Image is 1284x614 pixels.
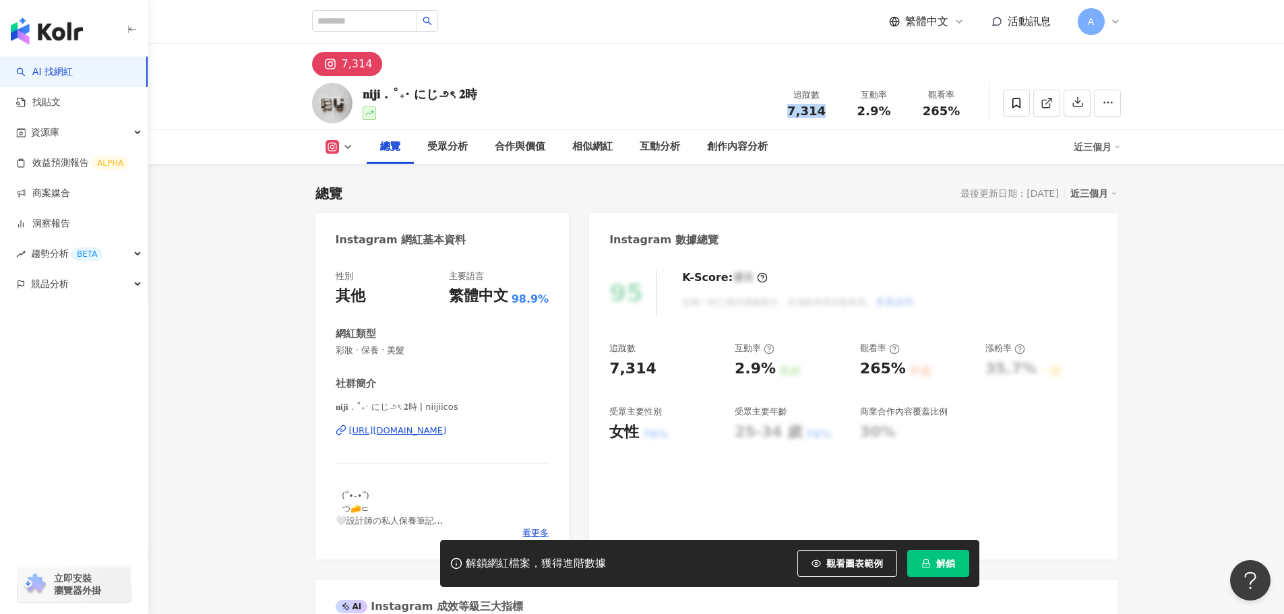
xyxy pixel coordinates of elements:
div: 近三個月 [1070,185,1118,202]
div: K-Score : [682,270,768,285]
div: 性別 [336,270,353,282]
span: 立即安裝 瀏覽器外掛 [54,572,101,596]
div: 觀看率 [860,342,900,355]
a: 效益預測報告ALPHA [16,156,129,170]
div: 創作內容分析 [707,139,768,155]
div: 總覽 [380,139,400,155]
img: chrome extension [22,574,48,595]
span: 彩妝 · 保養 · 美髮 [336,344,549,357]
span: ⠀(՞•֊•՞) ⠀つ🧀⊂ 🤍設計師の私人保養筆記 🧴日常空賞紀錄 🐚混油偏油肌 ⌨️作圖都用以拉🖋️_(ˆ. . ˆ_) ⠀⠀⠀ 🥠 𝐦𝐚𝐢𝐥 ᯤ [EMAIL_ADDRESS][DOMAIN... [336,491,534,586]
div: 相似網紅 [572,139,613,155]
a: [URL][DOMAIN_NAME] [336,425,549,437]
div: 7,314 [609,359,656,379]
div: AI [336,600,368,613]
div: 受眾分析 [427,139,468,155]
span: lock [921,559,931,568]
a: 商案媒合 [16,187,70,200]
span: 2.9% [857,104,891,118]
div: 受眾主要性別 [609,406,662,418]
div: 互動率 [849,88,900,102]
span: search [423,16,432,26]
span: 趨勢分析 [31,239,102,269]
a: 找貼文 [16,96,61,109]
span: 7,314 [787,104,826,118]
div: 漲粉率 [985,342,1025,355]
div: 追蹤數 [781,88,832,102]
span: 解鎖 [936,558,955,569]
a: searchAI 找網紅 [16,65,73,79]
span: rise [16,249,26,259]
div: 受眾主要年齡 [735,406,787,418]
span: 繁體中文 [905,14,948,29]
div: 解鎖網紅檔案，獲得進階數據 [466,557,606,571]
div: 女性 [609,422,639,443]
div: BETA [71,247,102,261]
img: KOL Avatar [312,83,353,123]
div: 最後更新日期：[DATE] [960,188,1058,199]
div: 網紅類型 [336,327,376,341]
span: 活動訊息 [1008,15,1051,28]
div: 總覽 [315,184,342,203]
span: 𝐧𝐢𝐣𝐢 . ˚₊· にじ౨ৎ 𝟐時 | niijiicos [336,401,549,413]
img: logo [11,18,83,44]
div: 追蹤數 [609,342,636,355]
div: 265% [860,359,906,379]
button: 7,314 [312,52,383,76]
div: 社群簡介 [336,377,376,391]
div: [URL][DOMAIN_NAME] [349,425,447,437]
div: 合作與價值 [495,139,545,155]
div: 主要語言 [449,270,484,282]
span: 265% [923,104,960,118]
a: 洞察報告 [16,217,70,231]
div: 7,314 [342,55,373,73]
div: Instagram 成效等級三大指標 [336,599,523,614]
button: 觀看圖表範例 [797,550,897,577]
button: 解鎖 [907,550,969,577]
a: chrome extension立即安裝 瀏覽器外掛 [18,566,131,603]
span: A [1088,14,1095,29]
div: Instagram 網紅基本資料 [336,233,466,247]
div: 近三個月 [1074,136,1121,158]
span: 98.9% [512,292,549,307]
div: 其他 [336,286,365,307]
div: Instagram 數據總覽 [609,233,719,247]
div: 互動率 [735,342,774,355]
span: 資源庫 [31,117,59,148]
div: 觀看率 [916,88,967,102]
div: 2.9% [735,359,776,379]
div: 𝐧𝐢𝐣𝐢 . ˚₊· にじ౨ৎ 𝟐時 [363,86,477,102]
span: 競品分析 [31,269,69,299]
span: 觀看圖表範例 [826,558,883,569]
div: 商業合作內容覆蓋比例 [860,406,948,418]
div: 互動分析 [640,139,680,155]
div: 繁體中文 [449,286,508,307]
span: 看更多 [522,527,549,539]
